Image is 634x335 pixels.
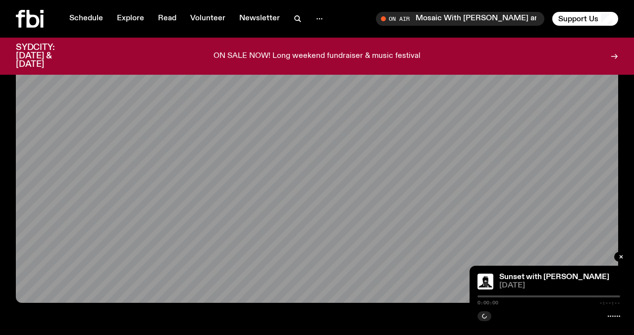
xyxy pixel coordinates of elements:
h3: SYDCITY: [DATE] & [DATE] [16,44,79,69]
a: Newsletter [233,12,286,26]
span: Support Us [558,14,598,23]
a: Read [152,12,182,26]
button: Support Us [552,12,618,26]
p: ON SALE NOW! Long weekend fundraiser & music festival [213,52,421,61]
a: Explore [111,12,150,26]
a: Schedule [63,12,109,26]
a: Sunset with [PERSON_NAME] [499,273,609,281]
button: On AirMosaic With [PERSON_NAME] and [PERSON_NAME] [376,12,544,26]
span: -:--:-- [599,300,620,305]
span: [DATE] [499,282,620,289]
a: Volunteer [184,12,231,26]
span: 0:00:00 [477,300,498,305]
